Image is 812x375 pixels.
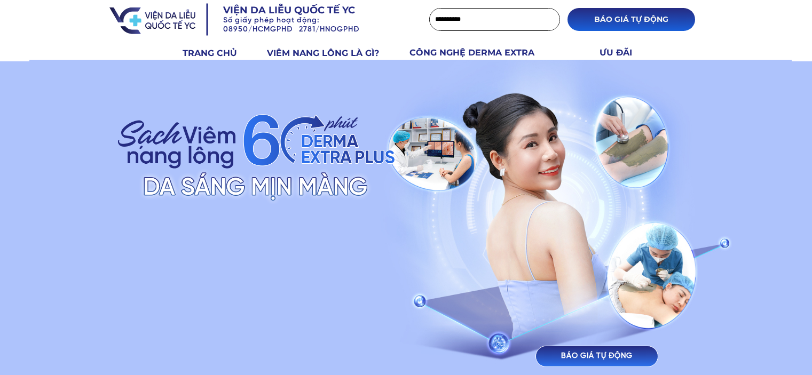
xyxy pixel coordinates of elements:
p: BÁO GIÁ TỰ ĐỘNG [567,8,695,31]
h3: Viện da liễu quốc tế YC [223,4,388,17]
p: BÁO GIÁ TỰ ĐỘNG [536,346,658,366]
h3: CÔNG NGHỆ DERMA EXTRA PLUS [409,46,559,73]
h3: Số giấy phép hoạt động: 08950/HCMGPHĐ 2781/HNOGPHĐ [223,17,404,35]
h3: VIÊM NANG LÔNG LÀ GÌ? [267,46,397,60]
h3: TRANG CHỦ [183,46,255,60]
h3: ƯU ĐÃI [600,46,644,60]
